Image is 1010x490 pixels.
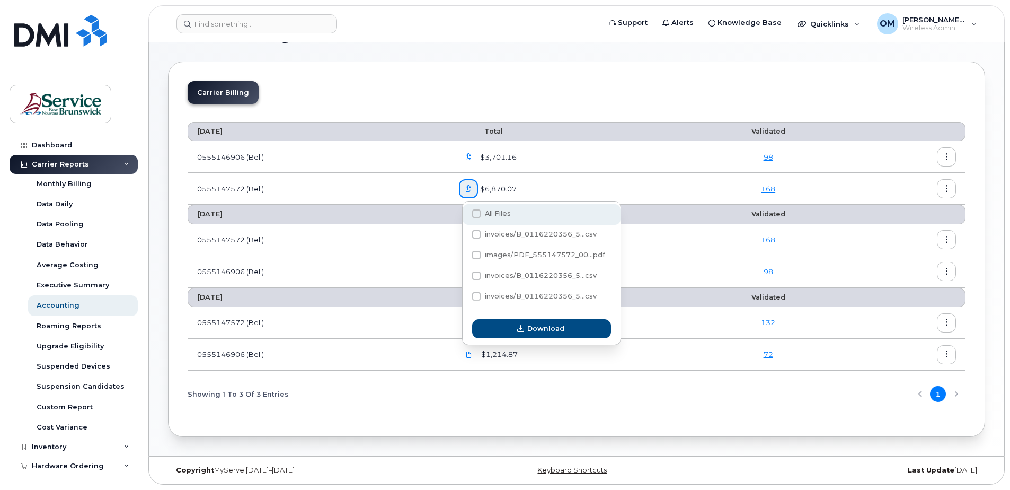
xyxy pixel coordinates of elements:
span: invoices/B_0116220356_555147572_20082025_DTL.csv [472,232,597,240]
a: PDF_555147572_005_0000000000.pdf [459,313,479,332]
span: Download [527,323,564,334]
a: 98 [764,153,773,161]
button: Page 1 [930,386,946,402]
a: 168 [761,185,775,193]
span: $1,214.87 [479,349,518,360]
span: invoices/B_0116220356_5...csv [485,230,597,238]
span: images/PDF_555147572_00...pdf [485,251,605,259]
a: 168 [761,235,775,244]
span: Showing 1 To 3 Of 3 Entries [188,386,289,402]
div: MyServe [DATE]–[DATE] [168,466,440,475]
input: Find something... [176,14,337,33]
td: 0555147572 (Bell) [188,307,449,339]
td: 0555147572 (Bell) [188,173,449,205]
div: Quicklinks [790,13,867,34]
span: Support [618,17,648,28]
th: [DATE] [188,122,449,141]
a: 132 [761,318,775,327]
strong: Copyright [176,466,214,474]
a: 72 [764,350,773,358]
th: [DATE] [188,288,449,307]
span: invoices/B_0116220356_555147572_20082025_MOB.csv [472,274,597,282]
a: Alerts [655,12,701,33]
span: invoices/B_0116220356_555147572_20082025_ACC.csv [472,294,597,302]
a: PDF_555146906_005_0000000000.pdf [459,345,479,364]
span: Quicklinks [810,20,849,28]
span: Total [459,210,503,218]
span: Wireless Admin [902,24,966,32]
span: $6,870.07 [478,184,517,194]
button: Download [472,319,611,338]
span: invoices/B_0116220356_5...csv [485,272,597,279]
th: Validated [687,288,849,307]
td: 0555147572 (Bell) [188,224,449,256]
th: Validated [687,122,849,141]
span: invoices/B_0116220356_5...csv [485,292,597,300]
span: Total [459,127,503,135]
span: All Files [485,209,511,217]
div: Oliveira, Michael (DNRED/MRNDE-DAAF/MAAP) [870,13,985,34]
td: 0555146906 (Bell) [188,339,449,371]
span: Alerts [671,17,694,28]
span: OM [880,17,895,30]
td: 0555146906 (Bell) [188,256,449,288]
th: Validated [687,205,849,224]
div: [DATE] [713,466,985,475]
a: Support [601,12,655,33]
span: $3,701.16 [478,152,517,162]
th: [DATE] [188,205,449,224]
span: [PERSON_NAME] (DNRED/MRNDE-DAAF/MAAP) [902,15,966,24]
span: Knowledge Base [717,17,782,28]
a: Knowledge Base [701,12,789,33]
span: images/PDF_555147572_007_0000000000.pdf [472,253,605,261]
strong: Last Update [908,466,954,474]
a: Keyboard Shortcuts [537,466,607,474]
a: 98 [764,267,773,276]
td: 0555146906 (Bell) [188,141,449,173]
span: Total [459,293,503,301]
